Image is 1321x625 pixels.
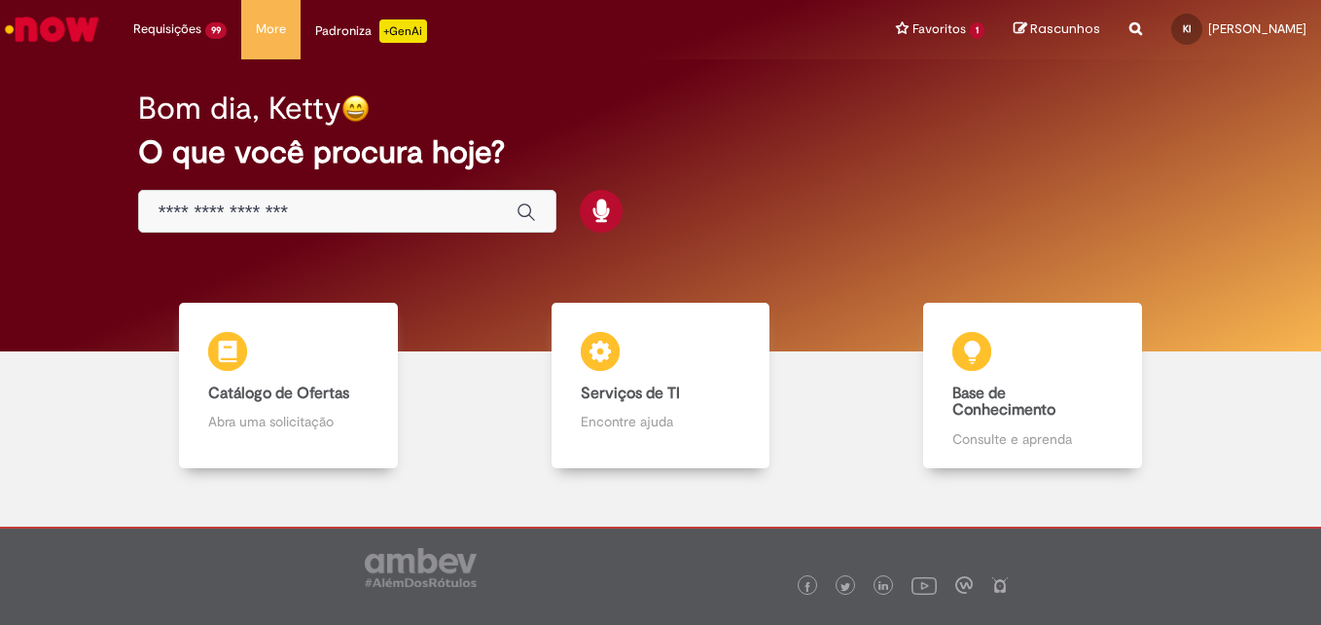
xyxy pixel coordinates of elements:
span: More [256,19,286,39]
span: [PERSON_NAME] [1208,20,1306,37]
img: logo_footer_youtube.png [911,572,937,598]
p: Encontre ajuda [581,412,741,431]
div: Padroniza [315,19,427,43]
a: Catálogo de Ofertas Abra uma solicitação [102,303,475,468]
img: logo_footer_twitter.png [840,582,850,592]
p: +GenAi [379,19,427,43]
span: Rascunhos [1030,19,1100,38]
h2: O que você procura hoje? [138,135,1184,169]
img: logo_footer_ambev_rotulo_gray.png [365,548,477,587]
img: logo_footer_workplace.png [955,576,973,594]
b: Serviços de TI [581,384,680,403]
img: logo_footer_naosei.png [991,576,1009,594]
span: 1 [970,22,984,39]
b: Catálogo de Ofertas [208,384,349,403]
h2: Bom dia, Ketty [138,92,341,126]
span: Favoritos [912,19,966,39]
img: ServiceNow [2,10,102,49]
a: Rascunhos [1014,20,1100,39]
p: Consulte e aprenda [952,429,1113,449]
a: Serviços de TI Encontre ajuda [475,303,847,468]
span: KI [1183,22,1191,35]
p: Abra uma solicitação [208,412,369,431]
img: happy-face.png [341,94,370,123]
span: 99 [205,22,227,39]
span: Requisições [133,19,201,39]
b: Base de Conhecimento [952,384,1055,421]
img: logo_footer_facebook.png [803,582,812,592]
img: logo_footer_linkedin.png [878,581,888,593]
a: Base de Conhecimento Consulte e aprenda [846,303,1219,468]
